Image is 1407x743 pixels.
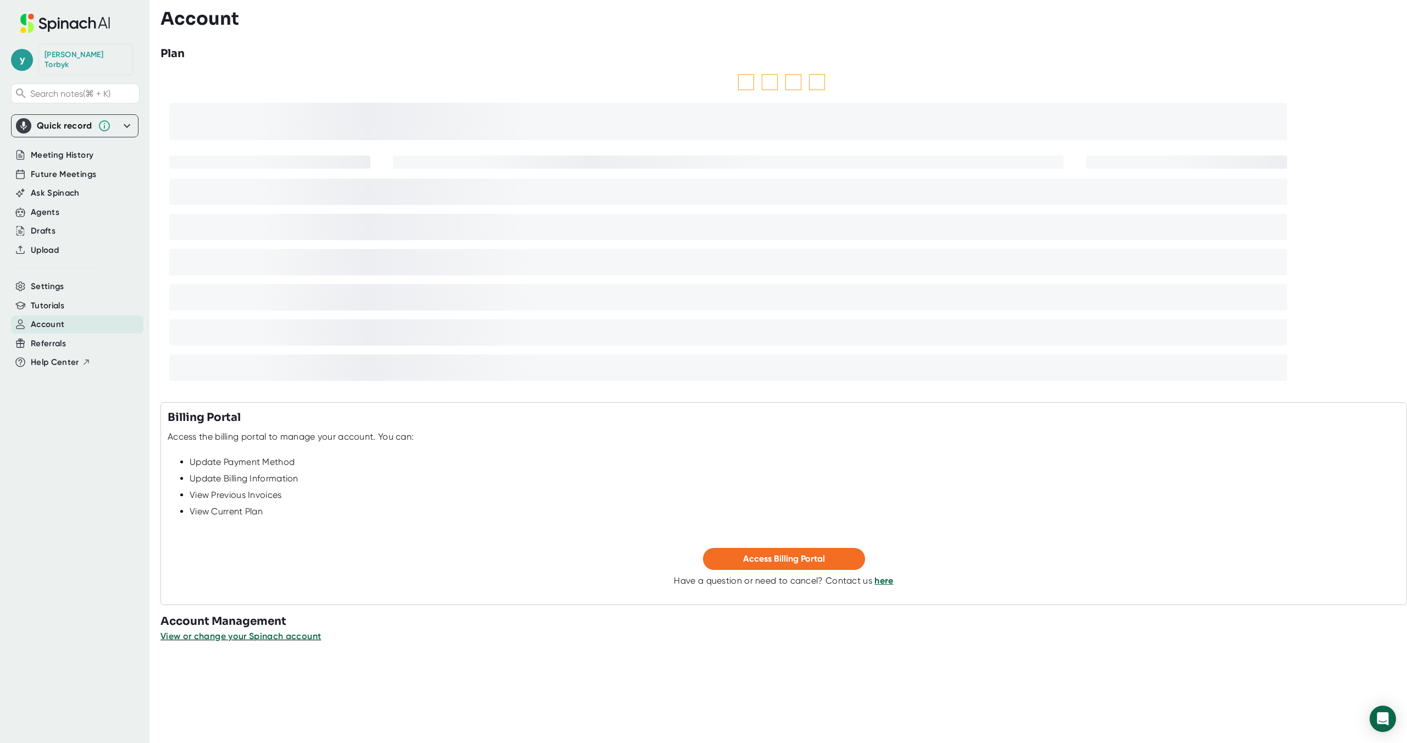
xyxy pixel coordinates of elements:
[874,575,893,586] a: here
[31,206,59,219] button: Agents
[16,115,134,137] div: Quick record
[160,8,239,29] h3: Account
[31,149,93,162] button: Meeting History
[1370,706,1396,732] div: Open Intercom Messenger
[168,409,241,426] h3: Billing Portal
[703,548,865,570] button: Access Billing Portal
[674,575,893,586] div: Have a question or need to cancel? Contact us
[31,280,64,293] button: Settings
[11,49,33,71] span: y
[45,50,127,69] div: Yurii Torbyk
[190,490,1400,501] div: View Previous Invoices
[168,431,414,442] div: Access the billing portal to manage your account. You can:
[160,631,321,641] span: View or change your Spinach account
[31,356,91,369] button: Help Center
[31,244,59,257] button: Upload
[190,506,1400,517] div: View Current Plan
[190,457,1400,468] div: Update Payment Method
[160,630,321,643] button: View or change your Spinach account
[31,337,66,350] button: Referrals
[31,187,80,199] button: Ask Spinach
[31,318,64,331] button: Account
[31,225,56,237] button: Drafts
[743,553,825,564] span: Access Billing Portal
[160,46,185,62] h3: Plan
[160,613,1407,630] h3: Account Management
[31,356,79,369] span: Help Center
[31,168,96,181] button: Future Meetings
[190,473,1400,484] div: Update Billing Information
[37,120,92,131] div: Quick record
[31,300,64,312] button: Tutorials
[30,88,110,99] span: Search notes (⌘ + K)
